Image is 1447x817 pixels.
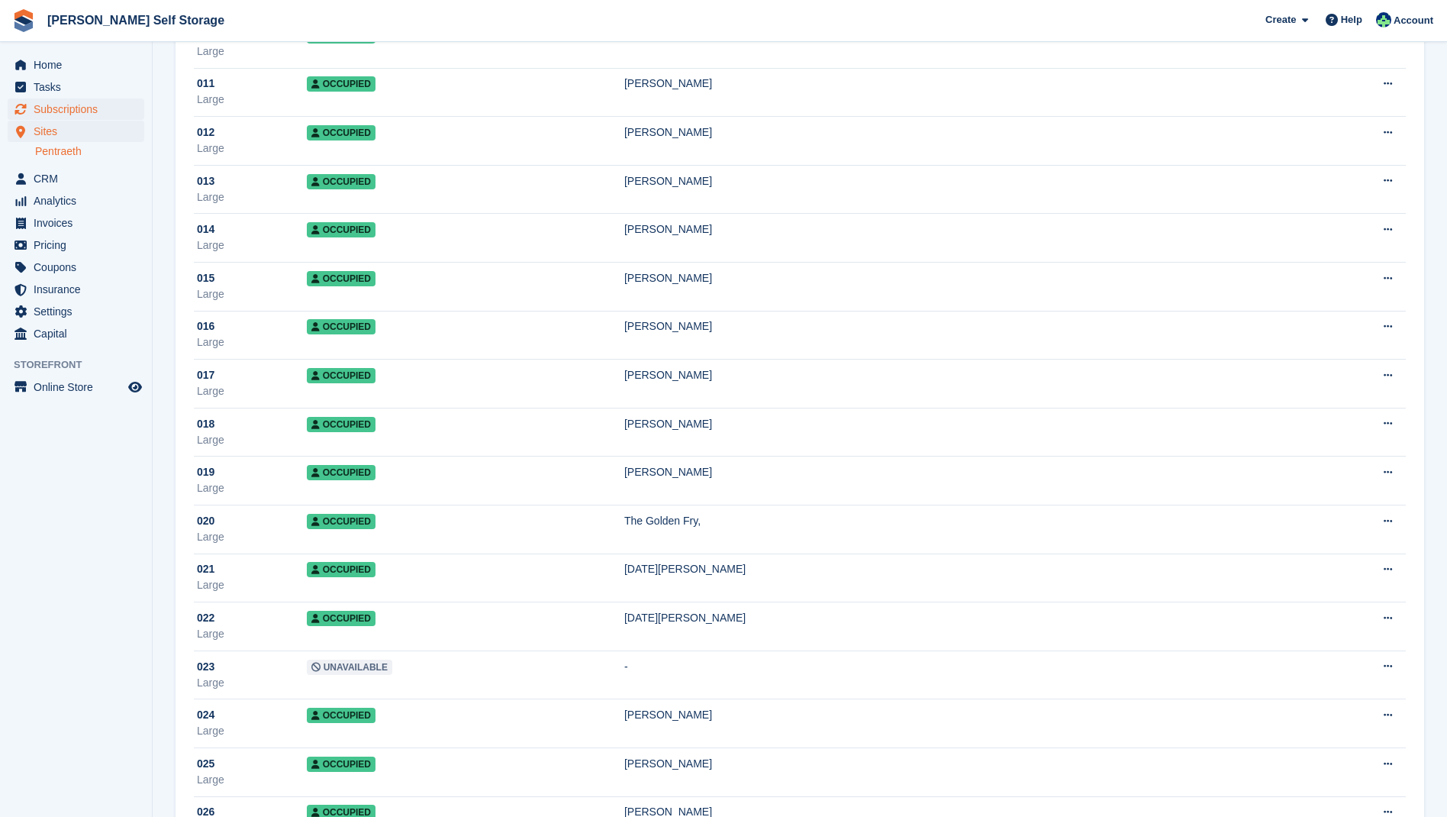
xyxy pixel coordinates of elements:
[197,561,214,577] span: 021
[624,318,1287,334] div: [PERSON_NAME]
[624,756,1287,772] div: [PERSON_NAME]
[624,561,1287,577] div: [DATE][PERSON_NAME]
[197,318,214,334] span: 016
[624,610,1287,626] div: [DATE][PERSON_NAME]
[307,174,375,189] span: Occupied
[197,92,307,108] div: Large
[34,121,125,142] span: Sites
[8,279,144,300] a: menu
[624,513,1287,529] div: The Golden Fry,
[12,9,35,32] img: stora-icon-8386f47178a22dfd0bd8f6a31ec36ba5ce8667c1dd55bd0f319d3a0aa187defe.svg
[624,270,1287,286] div: [PERSON_NAME]
[1394,13,1433,28] span: Account
[197,140,307,157] div: Large
[197,659,214,675] span: 023
[8,190,144,212] a: menu
[197,76,214,92] span: 011
[197,723,307,739] div: Large
[8,257,144,278] a: menu
[14,357,152,373] span: Storefront
[197,367,214,383] span: 017
[197,189,307,205] div: Large
[624,76,1287,92] div: [PERSON_NAME]
[197,626,307,642] div: Large
[1376,12,1391,27] img: Dafydd Pritchard
[34,76,125,98] span: Tasks
[34,190,125,212] span: Analytics
[197,464,214,480] span: 019
[307,757,375,772] span: Occupied
[624,464,1287,480] div: [PERSON_NAME]
[41,8,230,33] a: [PERSON_NAME] Self Storage
[624,651,1287,699] td: -
[197,707,214,723] span: 024
[307,417,375,432] span: Occupied
[197,334,307,350] div: Large
[8,98,144,120] a: menu
[197,610,214,626] span: 022
[307,611,375,626] span: Occupied
[1265,12,1296,27] span: Create
[197,772,307,788] div: Large
[307,465,375,480] span: Occupied
[34,234,125,256] span: Pricing
[1341,12,1362,27] span: Help
[34,168,125,189] span: CRM
[307,76,375,92] span: Occupied
[34,279,125,300] span: Insurance
[307,319,375,334] span: Occupied
[307,271,375,286] span: Occupied
[197,513,214,529] span: 020
[34,257,125,278] span: Coupons
[8,212,144,234] a: menu
[126,378,144,396] a: Preview store
[34,376,125,398] span: Online Store
[197,173,214,189] span: 013
[34,212,125,234] span: Invoices
[34,323,125,344] span: Capital
[307,708,375,723] span: Occupied
[197,383,307,399] div: Large
[197,480,307,496] div: Large
[197,675,307,691] div: Large
[307,222,375,237] span: Occupied
[8,301,144,322] a: menu
[197,124,214,140] span: 012
[8,121,144,142] a: menu
[624,367,1287,383] div: [PERSON_NAME]
[8,376,144,398] a: menu
[307,562,375,577] span: Occupied
[34,301,125,322] span: Settings
[197,270,214,286] span: 015
[8,234,144,256] a: menu
[197,432,307,448] div: Large
[197,286,307,302] div: Large
[307,660,392,675] span: Unavailable
[197,416,214,432] span: 018
[624,416,1287,432] div: [PERSON_NAME]
[197,221,214,237] span: 014
[8,323,144,344] a: menu
[307,125,375,140] span: Occupied
[8,54,144,76] a: menu
[197,577,307,593] div: Large
[624,173,1287,189] div: [PERSON_NAME]
[624,124,1287,140] div: [PERSON_NAME]
[197,756,214,772] span: 025
[624,221,1287,237] div: [PERSON_NAME]
[8,76,144,98] a: menu
[34,98,125,120] span: Subscriptions
[197,237,307,253] div: Large
[34,54,125,76] span: Home
[197,44,307,60] div: Large
[307,514,375,529] span: Occupied
[35,144,144,159] a: Pentraeth
[197,529,307,545] div: Large
[307,368,375,383] span: Occupied
[8,168,144,189] a: menu
[624,707,1287,723] div: [PERSON_NAME]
